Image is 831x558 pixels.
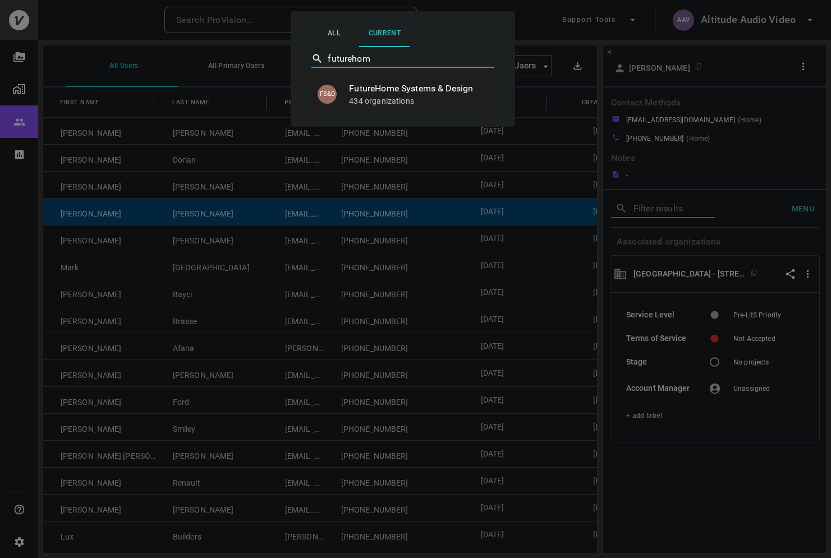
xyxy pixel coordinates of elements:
input: Select Partner… [328,50,478,67]
p: FS&D [318,85,337,104]
button: Current [359,20,410,47]
button: All [309,20,359,47]
span: FutureHome Systems & Design [349,82,483,95]
button: Close [493,57,495,59]
p: 434 organizations [349,95,483,107]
